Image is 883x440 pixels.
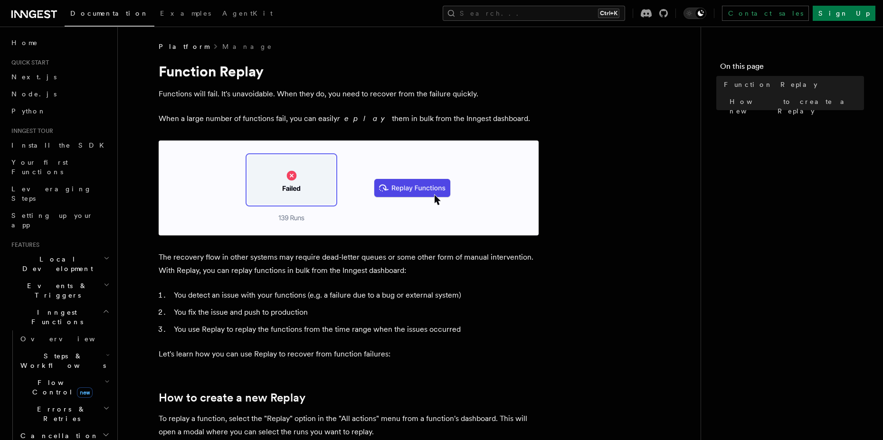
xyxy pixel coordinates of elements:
[8,251,112,277] button: Local Development
[65,3,154,27] a: Documentation
[159,42,209,51] span: Platform
[11,212,93,229] span: Setting up your app
[11,38,38,47] span: Home
[159,391,305,404] a: How to create a new Replay
[8,180,112,207] a: Leveraging Steps
[720,76,864,93] a: Function Replay
[222,42,273,51] a: Manage
[159,251,539,277] p: The recovery flow in other systems may require dead-letter queues or some other form of manual in...
[11,159,68,176] span: Your first Functions
[8,103,112,120] a: Python
[17,374,112,401] button: Flow Controlnew
[159,87,539,101] p: Functions will fail. It's unavoidable. When they do, you need to recover from the failure quickly.
[8,304,112,330] button: Inngest Functions
[8,207,112,234] a: Setting up your app
[730,97,864,116] span: How to create a new Replay
[171,289,539,302] li: You detect an issue with your functions (e.g. a failure due to a bug or external system)
[11,90,57,98] span: Node.js
[8,277,112,304] button: Events & Triggers
[77,387,93,398] span: new
[160,9,211,17] span: Examples
[217,3,278,26] a: AgentKit
[159,112,539,125] p: When a large number of functions fail, you can easily them in bulk from the Inngest dashboard.
[724,80,817,89] span: Function Replay
[11,107,46,115] span: Python
[8,34,112,51] a: Home
[337,114,392,123] em: replay
[11,73,57,81] span: Next.js
[598,9,619,18] kbd: Ctrl+K
[159,412,539,439] p: To replay a function, select the "Replay" option in the "All actions" menu from a function's dash...
[154,3,217,26] a: Examples
[8,308,103,327] span: Inngest Functions
[8,254,104,273] span: Local Development
[8,281,104,300] span: Events & Triggers
[726,93,864,120] a: How to create a new Replay
[171,323,539,336] li: You use Replay to replay the functions from the time range when the issues occurred
[17,401,112,427] button: Errors & Retries
[159,347,539,361] p: Let's learn how you can use Replay to recover from function failures:
[8,154,112,180] a: Your first Functions
[8,85,112,103] a: Node.js
[8,59,49,66] span: Quick start
[8,127,53,135] span: Inngest tour
[17,347,112,374] button: Steps & Workflows
[8,241,39,249] span: Features
[8,68,112,85] a: Next.js
[720,61,864,76] h4: On this page
[159,140,539,235] img: Relay graphic
[17,378,104,397] span: Flow Control
[171,306,539,319] li: You fix the issue and push to production
[17,351,106,370] span: Steps & Workflows
[8,137,112,154] a: Install the SDK
[20,335,118,343] span: Overview
[17,404,103,423] span: Errors & Retries
[722,6,809,21] a: Contact sales
[70,9,149,17] span: Documentation
[813,6,875,21] a: Sign Up
[684,8,706,19] button: Toggle dark mode
[11,185,92,202] span: Leveraging Steps
[159,63,539,80] h1: Function Replay
[443,6,625,21] button: Search...Ctrl+K
[11,141,110,149] span: Install the SDK
[17,330,112,347] a: Overview
[222,9,273,17] span: AgentKit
